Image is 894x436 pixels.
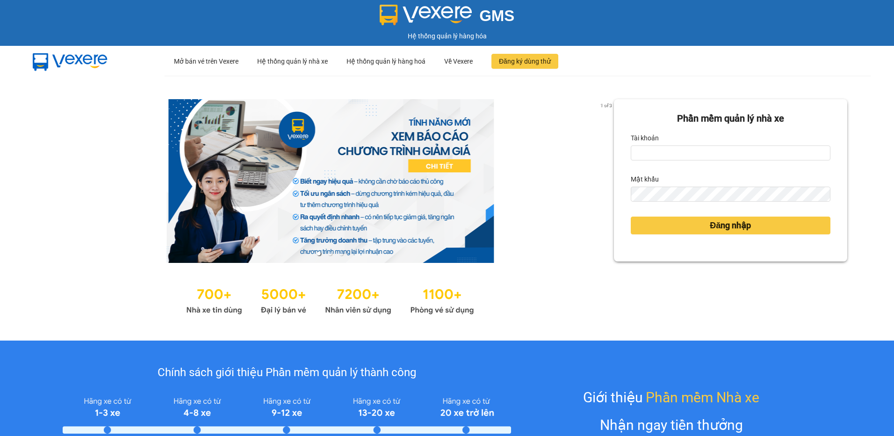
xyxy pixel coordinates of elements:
[380,14,515,22] a: GMS
[631,217,830,234] button: Đăng nhập
[47,99,60,263] button: previous slide / item
[631,111,830,126] div: Phần mềm quản lý nhà xe
[631,187,830,202] input: Mật khẩu
[479,7,514,24] span: GMS
[328,252,332,255] li: slide item 2
[444,46,473,76] div: Về Vexere
[583,386,759,408] div: Giới thiệu
[174,46,238,76] div: Mở bán vé trên Vexere
[23,46,117,77] img: mbUUG5Q.png
[380,5,472,25] img: logo 2
[631,172,659,187] label: Mật khẩu
[317,252,321,255] li: slide item 1
[646,386,759,408] span: Phần mềm Nhà xe
[491,54,558,69] button: Đăng ký dùng thử
[631,131,659,145] label: Tài khoản
[601,99,614,263] button: next slide / item
[499,56,551,66] span: Đăng ký dùng thử
[339,252,343,255] li: slide item 3
[710,219,751,232] span: Đăng nhập
[346,46,425,76] div: Hệ thống quản lý hàng hoá
[631,145,830,160] input: Tài khoản
[598,99,614,111] p: 1 of 3
[2,31,892,41] div: Hệ thống quản lý hàng hóa
[600,414,743,436] div: Nhận ngay tiền thưởng
[257,46,328,76] div: Hệ thống quản lý nhà xe
[63,364,511,382] div: Chính sách giới thiệu Phần mềm quản lý thành công
[186,282,474,317] img: Statistics.png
